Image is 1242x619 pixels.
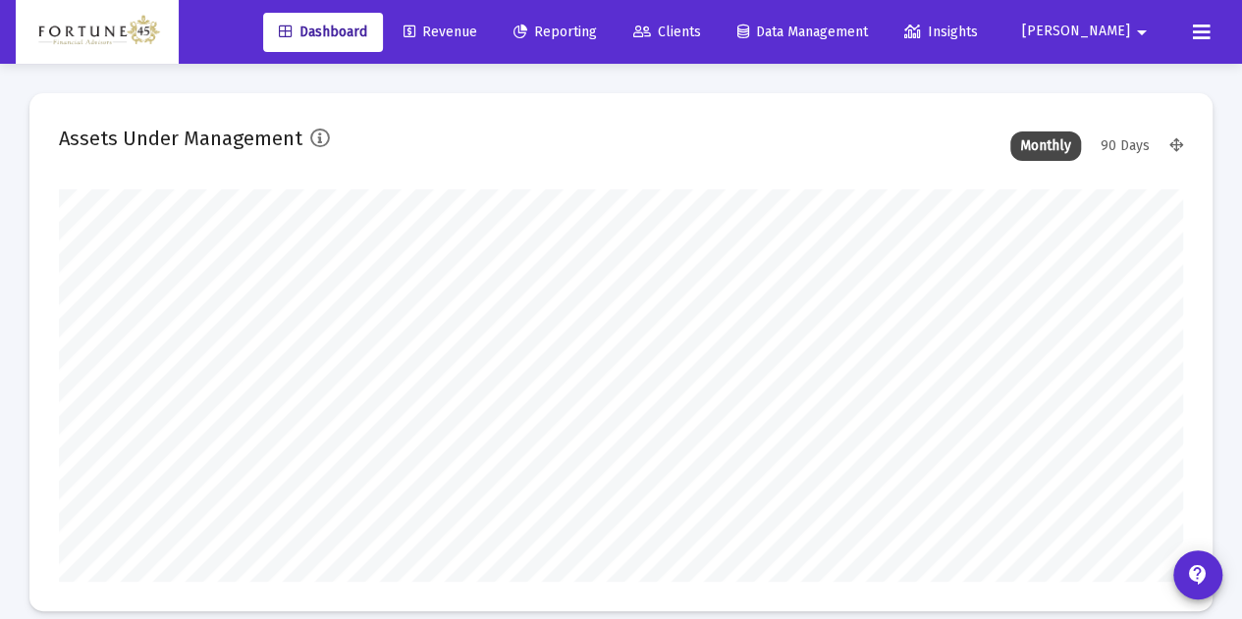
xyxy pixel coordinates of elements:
[1022,24,1130,40] span: [PERSON_NAME]
[889,13,994,52] a: Insights
[263,13,383,52] a: Dashboard
[1130,13,1154,52] mat-icon: arrow_drop_down
[618,13,717,52] a: Clients
[1091,131,1160,161] div: 90 Days
[59,123,302,154] h2: Assets Under Management
[904,24,978,40] span: Insights
[30,13,164,52] img: Dashboard
[498,13,613,52] a: Reporting
[513,24,597,40] span: Reporting
[722,13,884,52] a: Data Management
[633,24,701,40] span: Clients
[737,24,868,40] span: Data Management
[279,24,367,40] span: Dashboard
[1010,131,1081,161] div: Monthly
[388,13,493,52] a: Revenue
[999,12,1177,51] button: [PERSON_NAME]
[404,24,477,40] span: Revenue
[1186,563,1210,587] mat-icon: contact_support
